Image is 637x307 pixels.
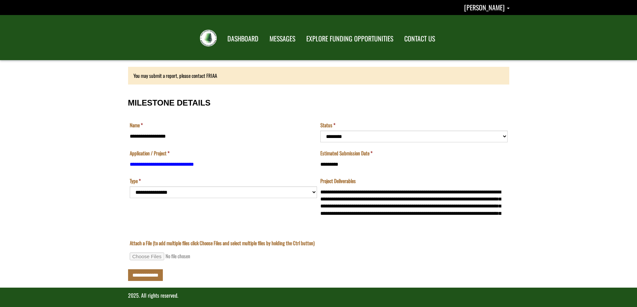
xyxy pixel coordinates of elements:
input: Application / Project is a required field. [130,158,317,170]
div: You may submit a report, please contact FRIAA [128,67,509,85]
h3: MILESTONE DETAILS [128,99,509,107]
img: FRIAA Submissions Portal [200,30,217,46]
nav: Main Navigation [221,28,440,47]
input: Attach a File (to add multiple files click Choose Files and select multiple files by holding the ... [130,253,221,260]
p: 2025 [128,292,509,299]
span: . All rights reserved. [139,291,178,299]
a: Kristen Milne [464,2,510,12]
textarea: Project Deliverables [320,186,508,219]
label: Estimated Submission Date [320,150,373,157]
a: DASHBOARD [222,30,263,47]
a: EXPLORE FUNDING OPPORTUNITIES [301,30,398,47]
label: Type [130,177,141,184]
div: Milestone Details [128,92,509,281]
input: Name [130,131,317,142]
a: MESSAGES [264,30,300,47]
label: Application / Project [130,150,170,157]
label: Attach a File (to add multiple files click Choose Files and select multiple files by holding the ... [130,240,315,247]
span: [PERSON_NAME] [464,2,505,12]
label: Project Deliverables [320,177,356,184]
label: Status [320,122,335,129]
label: Name [130,122,143,129]
fieldset: MILESTONE DETAILS [128,92,509,226]
a: CONTACT US [399,30,440,47]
